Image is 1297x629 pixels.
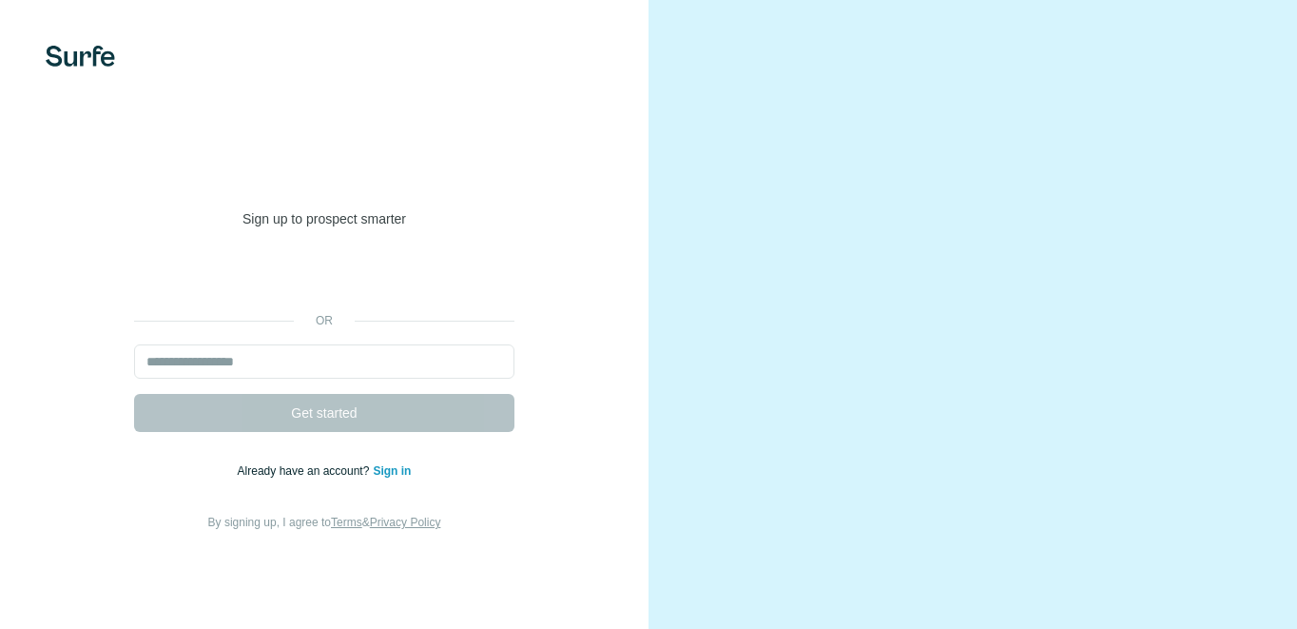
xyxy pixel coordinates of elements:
[134,209,514,228] p: Sign up to prospect smarter
[208,516,441,529] span: By signing up, I agree to &
[125,257,524,299] iframe: Sign in with Google Button
[370,516,441,529] a: Privacy Policy
[238,464,374,478] span: Already have an account?
[373,464,411,478] a: Sign in
[331,516,362,529] a: Terms
[294,312,355,329] p: or
[46,46,115,67] img: Surfe's logo
[134,129,514,206] h1: Welcome to [GEOGRAPHIC_DATA]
